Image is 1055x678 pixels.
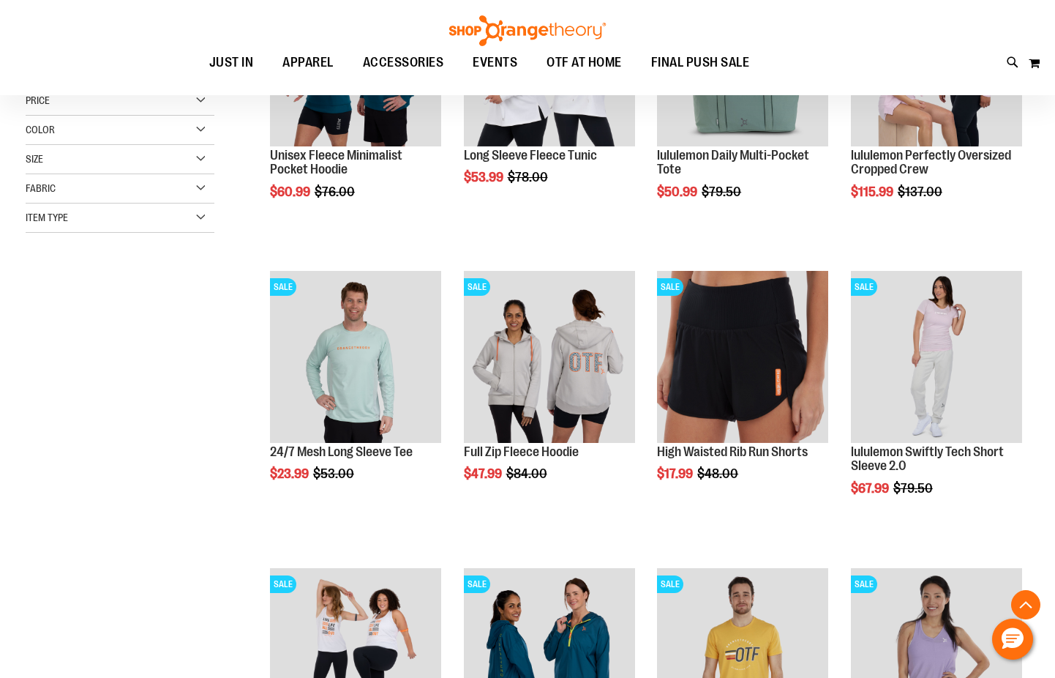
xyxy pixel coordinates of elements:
[447,15,608,46] img: Shop Orangetheory
[1011,590,1040,619] button: Back To Top
[458,46,532,80] a: EVENTS
[270,278,296,296] span: SALE
[893,481,935,496] span: $79.50
[464,148,597,163] a: Long Sleeve Fleece Tunic
[532,46,637,80] a: OTF AT HOME
[26,182,56,194] span: Fabric
[547,46,622,79] span: OTF AT HOME
[464,466,504,481] span: $47.99
[457,264,642,518] div: product
[650,264,836,518] div: product
[637,46,765,79] a: FINAL PUSH SALE
[209,46,254,79] span: JUST IN
[851,185,896,199] span: $115.99
[851,278,877,296] span: SALE
[464,271,635,442] img: Main Image of 1457091
[851,481,891,496] span: $67.99
[270,466,311,481] span: $23.99
[851,271,1022,444] a: lululemon Swiftly Tech Short Sleeve 2.0SALE
[992,619,1033,660] button: Hello, have a question? Let’s chat.
[851,148,1011,177] a: lululemon Perfectly Oversized Cropped Crew
[270,148,402,177] a: Unisex Fleece Minimalist Pocket Hoodie
[508,170,550,185] span: $78.00
[270,271,441,444] a: Main Image of 1457095SALE
[464,444,579,459] a: Full Zip Fleece Hoodie
[851,575,877,593] span: SALE
[506,466,549,481] span: $84.00
[851,271,1022,442] img: lululemon Swiftly Tech Short Sleeve 2.0
[657,185,699,199] span: $50.99
[657,575,683,593] span: SALE
[473,46,517,79] span: EVENTS
[464,170,506,185] span: $53.99
[697,466,740,481] span: $48.00
[268,46,348,80] a: APPAREL
[657,444,808,459] a: High Waisted Rib Run Shorts
[282,46,334,79] span: APPAREL
[270,575,296,593] span: SALE
[26,153,43,165] span: Size
[195,46,269,80] a: JUST IN
[263,264,448,518] div: product
[657,271,828,444] a: High Waisted Rib Run ShortsSALE
[702,185,743,199] span: $79.50
[898,185,945,199] span: $137.00
[348,46,459,80] a: ACCESSORIES
[270,444,413,459] a: 24/7 Mesh Long Sleeve Tee
[270,271,441,442] img: Main Image of 1457095
[315,185,357,199] span: $76.00
[26,94,50,106] span: Price
[464,575,490,593] span: SALE
[657,148,809,177] a: lululemon Daily Multi-Pocket Tote
[844,264,1029,533] div: product
[26,212,68,223] span: Item Type
[464,278,490,296] span: SALE
[657,466,695,481] span: $17.99
[270,185,312,199] span: $60.99
[851,444,1004,474] a: lululemon Swiftly Tech Short Sleeve 2.0
[657,278,683,296] span: SALE
[313,466,356,481] span: $53.00
[657,271,828,442] img: High Waisted Rib Run Shorts
[26,124,55,135] span: Color
[651,46,750,79] span: FINAL PUSH SALE
[464,271,635,444] a: Main Image of 1457091SALE
[363,46,444,79] span: ACCESSORIES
